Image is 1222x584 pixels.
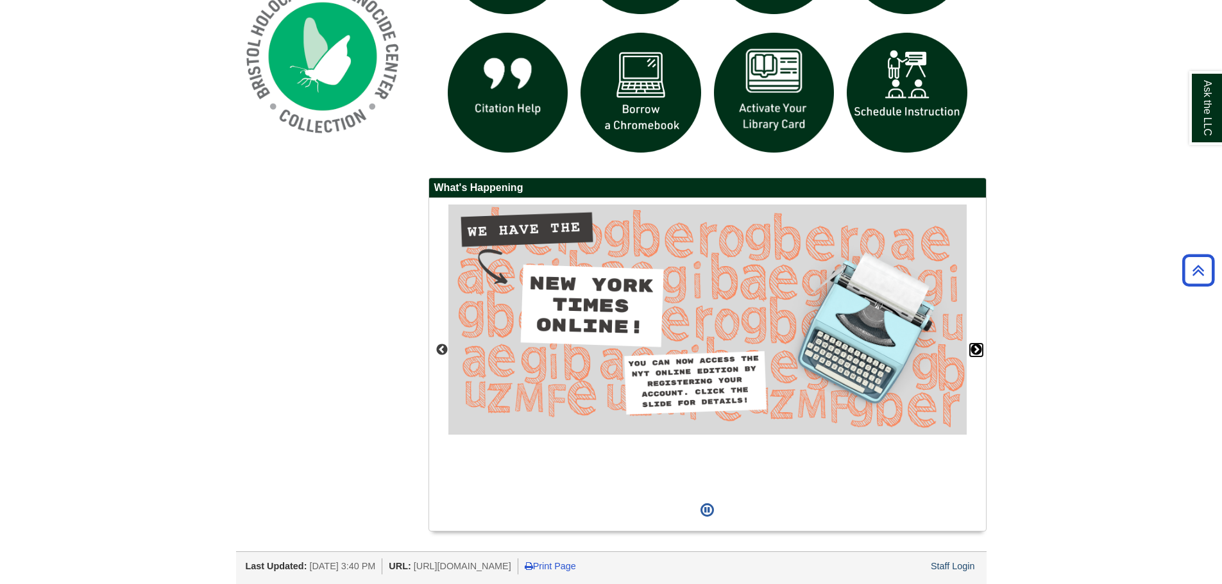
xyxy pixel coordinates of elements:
button: Next [970,344,983,356]
a: Back to Top [1178,262,1219,279]
img: citation help icon links to citation help guide page [441,26,575,160]
div: This box contains rotating images [448,204,967,496]
img: activate Library Card icon links to form to activate student ID into library card [708,26,841,160]
span: Last Updated: [246,561,307,571]
span: URL: [389,561,411,571]
span: [DATE] 3:40 PM [309,561,375,571]
img: Borrow a chromebook icon links to the borrow a chromebook web page [574,26,708,160]
h2: What's Happening [429,178,986,198]
a: Print Page [525,561,576,571]
img: Access the New York Times online edition. [448,204,967,435]
span: [URL][DOMAIN_NAME] [414,561,511,571]
button: Previous [436,344,448,356]
img: For faculty. Schedule Library Instruction icon links to form. [840,26,974,160]
button: Pause [697,496,718,524]
i: Print Page [525,562,533,571]
a: Staff Login [931,561,975,571]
